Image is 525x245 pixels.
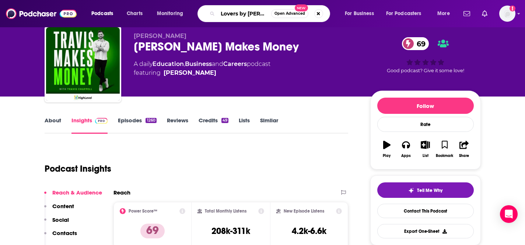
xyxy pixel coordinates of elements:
[416,136,435,162] button: List
[118,117,156,134] a: Episodes1260
[377,136,396,162] button: Play
[340,8,383,20] button: open menu
[45,163,111,174] h1: Podcast Insights
[499,6,515,22] button: Show profile menu
[239,117,250,134] a: Lists
[396,136,416,162] button: Apps
[459,154,469,158] div: Share
[370,32,481,78] div: 69Good podcast? Give it some love!
[510,6,515,11] svg: Add a profile image
[140,224,165,238] p: 69
[6,7,77,21] img: Podchaser - Follow, Share and Rate Podcasts
[122,8,147,20] a: Charts
[409,37,429,50] span: 69
[199,117,228,134] a: Credits49
[402,37,429,50] a: 69
[157,8,183,19] span: Monitoring
[377,224,474,238] button: Export One-Sheet
[153,60,184,67] a: Education
[274,12,305,15] span: Open Advanced
[152,8,193,20] button: open menu
[205,209,246,214] h2: Total Monthly Listens
[44,203,74,216] button: Content
[45,117,61,134] a: About
[184,60,185,67] span: ,
[345,8,374,19] span: For Business
[44,230,77,243] button: Contacts
[417,188,442,193] span: Tell Me Why
[423,154,428,158] div: List
[436,154,453,158] div: Bookmark
[211,225,250,237] h3: 208k-311k
[129,209,157,214] h2: Power Score™
[377,98,474,114] button: Follow
[377,182,474,198] button: tell me why sparkleTell Me Why
[381,8,432,20] button: open menu
[134,32,186,39] span: [PERSON_NAME]
[377,117,474,132] div: Rate
[461,7,473,20] a: Show notifications dropdown
[146,118,156,123] div: 1260
[223,60,247,67] a: Careers
[435,136,454,162] button: Bookmark
[383,154,391,158] div: Play
[134,60,270,77] div: A daily podcast
[271,9,308,18] button: Open AdvancedNew
[212,60,223,67] span: and
[95,118,108,124] img: Podchaser Pro
[185,60,212,67] a: Business
[44,189,102,203] button: Reach & Audience
[292,225,326,237] h3: 4.2k-6.6k
[401,154,411,158] div: Apps
[499,6,515,22] img: User Profile
[86,8,123,20] button: open menu
[134,69,270,77] span: featuring
[499,6,515,22] span: Logged in as megcassidy
[284,209,324,214] h2: New Episode Listens
[127,8,143,19] span: Charts
[52,216,69,223] p: Social
[52,230,77,237] p: Contacts
[91,8,113,19] span: Podcasts
[432,8,459,20] button: open menu
[479,7,490,20] a: Show notifications dropdown
[52,203,74,210] p: Content
[260,117,278,134] a: Similar
[454,136,473,162] button: Share
[387,68,464,73] span: Good podcast? Give it some love!
[218,8,271,20] input: Search podcasts, credits, & more...
[52,189,102,196] p: Reach & Audience
[377,204,474,218] a: Contact This Podcast
[204,5,337,22] div: Search podcasts, credits, & more...
[295,4,308,11] span: New
[164,69,216,77] a: Travis Chappell
[44,216,69,230] button: Social
[408,188,414,193] img: tell me why sparkle
[500,205,518,223] div: Open Intercom Messenger
[437,8,450,19] span: More
[71,117,108,134] a: InsightsPodchaser Pro
[167,117,188,134] a: Reviews
[386,8,421,19] span: For Podcasters
[113,189,130,196] h2: Reach
[46,27,120,101] img: Travis Makes Money
[221,118,228,123] div: 49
